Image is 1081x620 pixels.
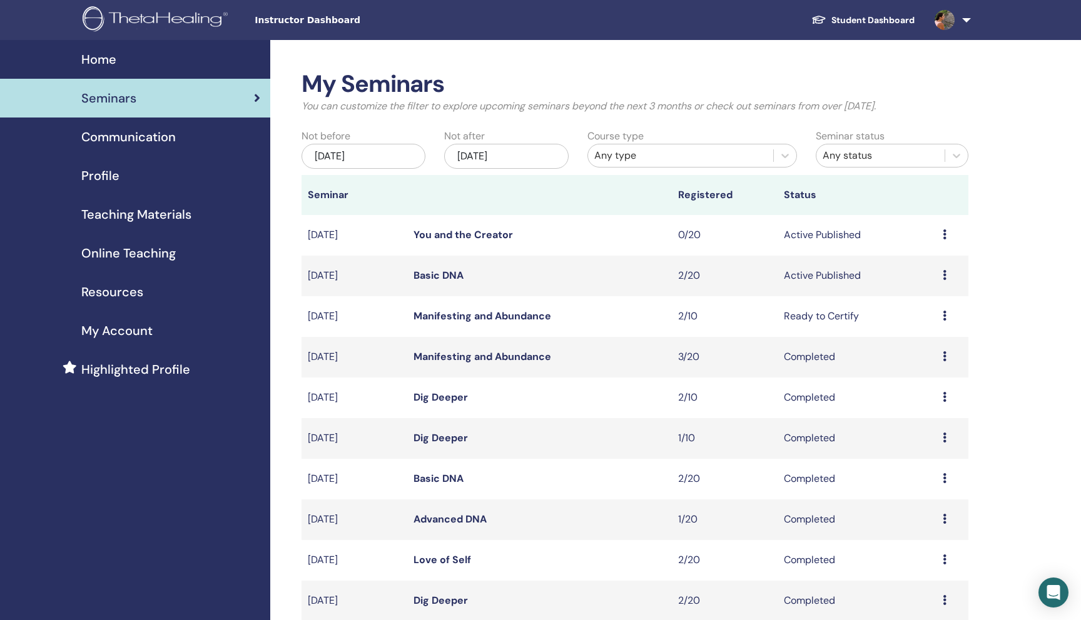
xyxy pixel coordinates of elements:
[935,10,955,30] img: default.jpg
[81,321,153,340] span: My Account
[414,431,468,444] a: Dig Deeper
[414,350,551,363] a: Manifesting and Abundance
[672,499,778,540] td: 1/20
[302,175,407,215] th: Seminar
[81,127,176,146] span: Communication
[778,296,936,337] td: Ready to Certify
[81,50,116,69] span: Home
[302,99,968,114] p: You can customize the filter to explore upcoming seminars beyond the next 3 months or check out s...
[778,256,936,296] td: Active Published
[302,499,407,540] td: [DATE]
[302,296,407,337] td: [DATE]
[444,129,485,144] label: Not after
[414,512,487,526] a: Advanced DNA
[302,459,407,499] td: [DATE]
[81,244,176,262] span: Online Teaching
[302,337,407,377] td: [DATE]
[672,296,778,337] td: 2/10
[778,540,936,581] td: Completed
[302,215,407,256] td: [DATE]
[83,6,232,34] img: logo.png
[414,594,468,607] a: Dig Deeper
[302,70,968,99] h2: My Seminars
[811,14,826,25] img: graduation-cap-white.svg
[81,166,119,185] span: Profile
[1038,577,1068,607] div: Open Intercom Messenger
[672,377,778,418] td: 2/10
[672,418,778,459] td: 1/10
[672,256,778,296] td: 2/20
[672,175,778,215] th: Registered
[302,418,407,459] td: [DATE]
[414,309,551,322] a: Manifesting and Abundance
[81,205,191,224] span: Teaching Materials
[81,360,190,379] span: Highlighted Profile
[778,337,936,377] td: Completed
[587,129,644,144] label: Course type
[672,215,778,256] td: 0/20
[414,269,464,282] a: Basic DNA
[778,418,936,459] td: Completed
[594,148,767,163] div: Any type
[444,144,568,169] div: [DATE]
[81,89,136,107] span: Seminars
[414,472,464,485] a: Basic DNA
[672,540,778,581] td: 2/20
[778,215,936,256] td: Active Published
[302,377,407,418] td: [DATE]
[672,337,778,377] td: 3/20
[778,499,936,540] td: Completed
[816,129,885,144] label: Seminar status
[81,282,143,301] span: Resources
[778,377,936,418] td: Completed
[801,9,925,32] a: Student Dashboard
[823,148,938,163] div: Any status
[302,540,407,581] td: [DATE]
[672,459,778,499] td: 2/20
[778,459,936,499] td: Completed
[414,553,471,566] a: Love of Self
[414,391,468,404] a: Dig Deeper
[302,256,407,296] td: [DATE]
[302,144,425,169] div: [DATE]
[778,175,936,215] th: Status
[302,129,350,144] label: Not before
[414,228,513,241] a: You and the Creator
[255,14,442,27] span: Instructor Dashboard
